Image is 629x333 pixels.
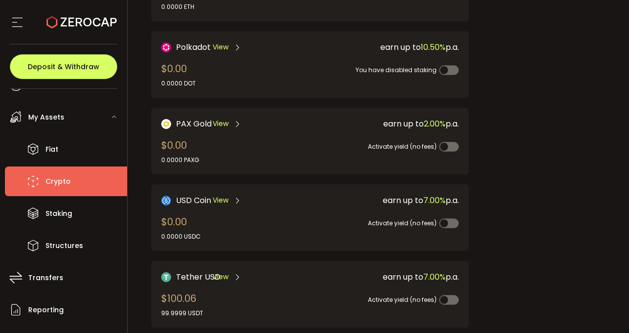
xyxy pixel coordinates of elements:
div: 99.9999 USDT [161,309,203,318]
span: My Assets [28,110,64,125]
div: 0.0000 PAXG [161,156,199,165]
span: Fiat [45,142,58,157]
span: PAX Gold [176,118,212,130]
img: DOT [161,42,171,52]
span: Structures [45,239,83,253]
span: 7.00% [423,271,446,283]
span: 2.00% [424,118,446,129]
img: USD Coin [161,196,171,206]
span: 7.00% [423,195,446,206]
span: Transfers [28,271,63,285]
span: View [213,42,228,52]
span: You have disabled staking [356,66,437,74]
span: Tether USD [176,271,221,283]
div: $100.06 [161,291,203,318]
div: $0.00 [161,138,199,165]
span: Polkadot [176,41,211,53]
img: Tether USD [161,272,171,282]
span: Activate yield (no fees) [368,142,437,151]
div: 0.0000 ETH [161,2,194,11]
div: $0.00 [161,61,196,88]
iframe: Chat Widget [509,226,629,333]
span: View [213,119,228,129]
span: Deposit & Withdraw [28,63,99,70]
div: $0.00 [161,214,201,241]
span: Activate yield (no fees) [368,219,437,227]
span: USD Coin [176,194,211,207]
span: Reporting [28,303,64,317]
div: earn up to p.a. [315,41,459,53]
div: 0.0000 DOT [161,79,196,88]
div: earn up to p.a. [315,118,459,130]
span: View [213,195,228,206]
span: Crypto [45,174,71,189]
span: View [213,272,228,282]
span: 10.50% [421,42,446,53]
div: 0.0000 USDC [161,232,201,241]
div: earn up to p.a. [315,194,459,207]
span: Activate yield (no fees) [368,295,437,304]
button: Deposit & Withdraw [10,54,117,79]
span: Staking [45,207,72,221]
img: PAX Gold [161,119,171,129]
div: earn up to p.a. [315,271,459,283]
